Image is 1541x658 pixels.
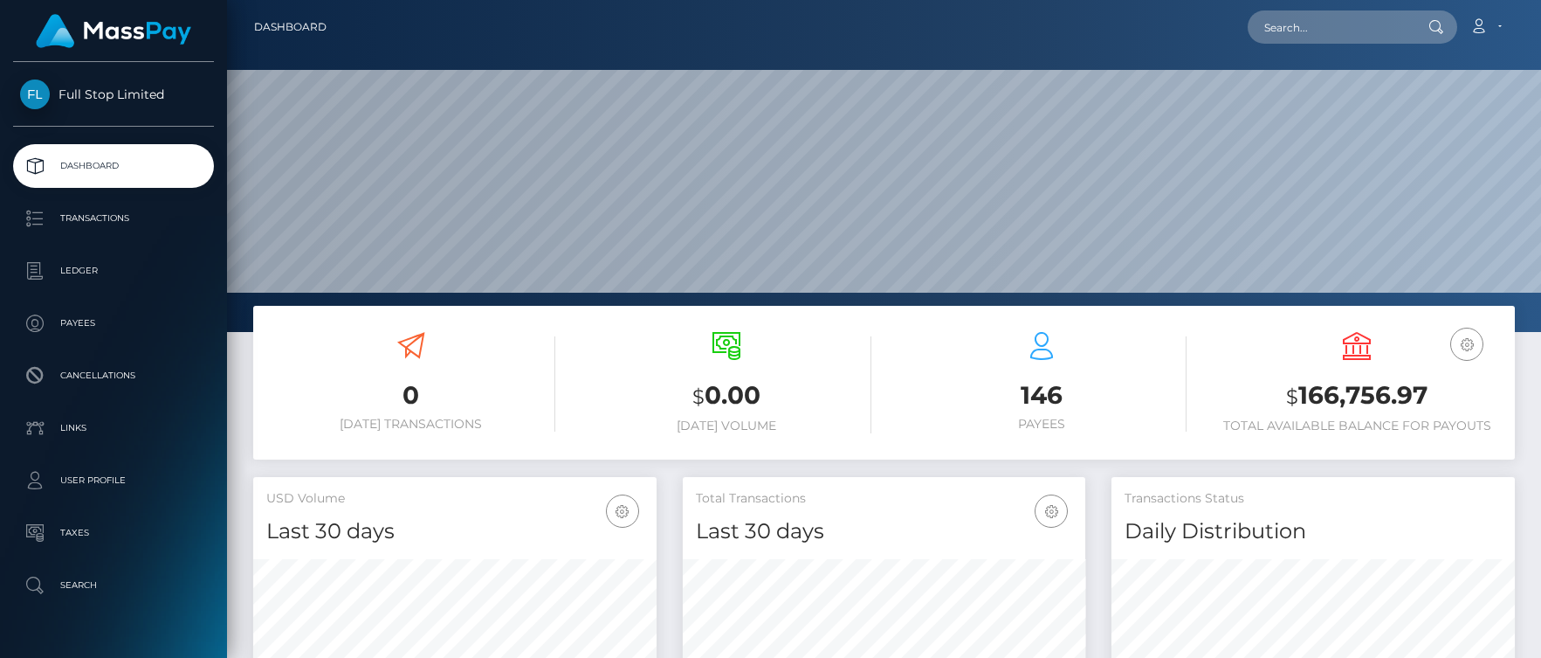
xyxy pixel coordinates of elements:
[36,14,191,48] img: MassPay Logo
[1213,378,1502,414] h3: 166,756.97
[13,564,214,607] a: Search
[20,520,207,546] p: Taxes
[20,572,207,599] p: Search
[20,153,207,179] p: Dashboard
[20,415,207,441] p: Links
[1286,384,1298,409] small: $
[1125,490,1502,508] h5: Transactions Status
[20,258,207,284] p: Ledger
[13,406,214,450] a: Links
[1248,10,1412,44] input: Search...
[696,490,1073,508] h5: Total Transactions
[266,378,555,412] h3: 0
[13,197,214,240] a: Transactions
[20,363,207,389] p: Cancellations
[20,205,207,232] p: Transactions
[266,516,643,547] h4: Last 30 days
[20,310,207,336] p: Payees
[20,80,50,109] img: Full Stop Limited
[13,87,214,102] span: Full Stop Limited
[581,419,870,433] h6: [DATE] Volume
[1213,419,1502,433] h6: Total Available Balance for Payouts
[1125,516,1502,547] h4: Daily Distribution
[266,490,643,508] h5: USD Volume
[20,468,207,494] p: User Profile
[696,516,1073,547] h4: Last 30 days
[898,417,1187,432] h6: Payees
[898,378,1187,412] h3: 146
[692,384,705,409] small: $
[266,417,555,432] h6: [DATE] Transactions
[13,144,214,188] a: Dashboard
[13,459,214,502] a: User Profile
[13,354,214,398] a: Cancellations
[254,9,327,45] a: Dashboard
[13,301,214,345] a: Payees
[13,511,214,555] a: Taxes
[13,249,214,293] a: Ledger
[581,378,870,414] h3: 0.00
